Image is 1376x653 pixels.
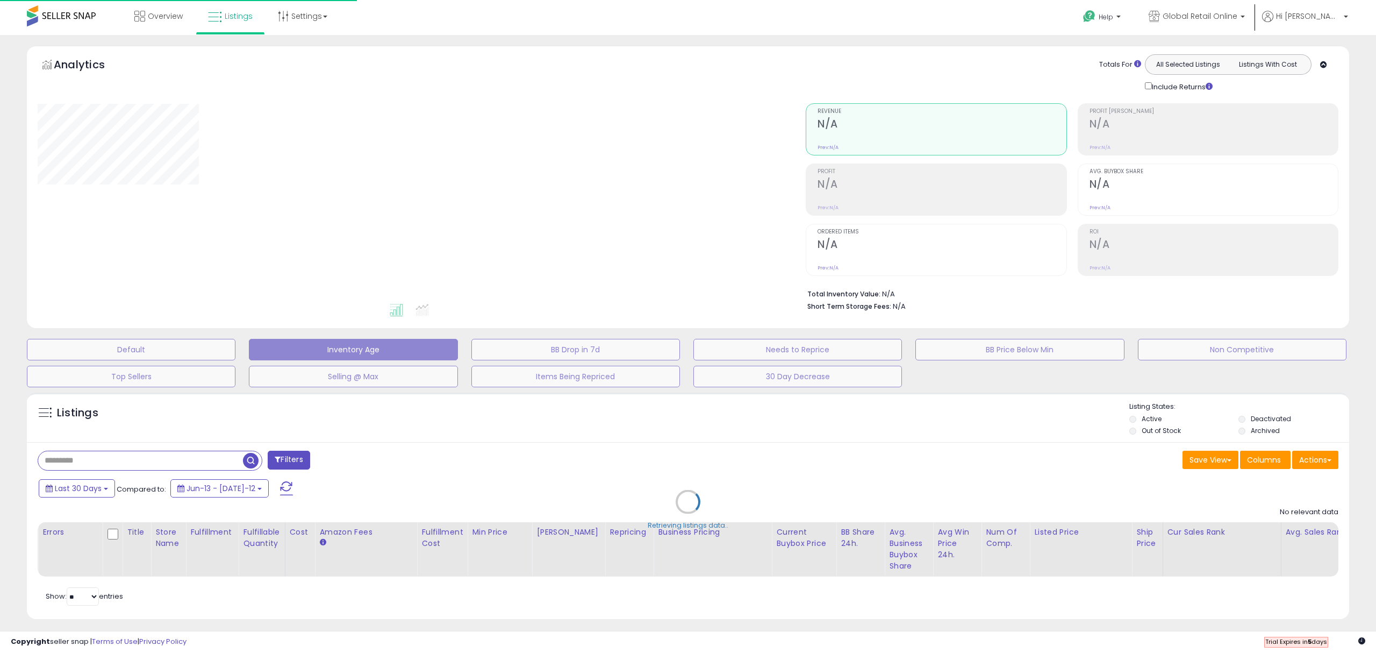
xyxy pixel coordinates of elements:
b: 5 [1308,637,1311,646]
small: Prev: N/A [1090,144,1110,151]
span: Listings [225,11,253,22]
span: Hi [PERSON_NAME] [1276,11,1341,22]
span: Revenue [818,109,1066,115]
span: Profit [PERSON_NAME] [1090,109,1338,115]
span: N/A [893,301,906,311]
span: ROI [1090,229,1338,235]
button: BB Drop in 7d [471,339,680,360]
button: Non Competitive [1138,339,1346,360]
button: Selling @ Max [249,366,457,387]
span: Profit [818,169,1066,175]
b: Short Term Storage Fees: [807,302,891,311]
a: Hi [PERSON_NAME] [1262,11,1348,35]
button: Top Sellers [27,366,235,387]
button: 30 Day Decrease [693,366,902,387]
span: Global Retail Online [1163,11,1237,22]
i: Get Help [1083,10,1096,23]
span: Avg. Buybox Share [1090,169,1338,175]
small: Prev: N/A [818,144,838,151]
button: BB Price Below Min [915,339,1124,360]
h2: N/A [1090,238,1338,253]
a: Help [1074,2,1131,35]
h2: N/A [1090,178,1338,193]
h2: N/A [818,118,1066,132]
h2: N/A [818,178,1066,193]
h2: N/A [818,238,1066,253]
h5: Analytics [54,57,126,75]
small: Prev: N/A [1090,204,1110,211]
li: N/A [807,287,1330,300]
button: Items Being Repriced [471,366,680,387]
span: Ordered Items [818,229,1066,235]
h2: N/A [1090,118,1338,132]
span: Overview [148,11,183,22]
b: Total Inventory Value: [807,289,880,299]
div: Retrieving listings data.. [648,521,728,530]
div: Totals For [1099,60,1141,70]
span: Help [1099,12,1113,22]
button: Inventory Age [249,339,457,360]
button: Listings With Cost [1228,58,1308,72]
strong: Copyright [11,636,50,647]
a: Privacy Policy [139,636,187,647]
button: Needs to Reprice [693,339,902,360]
a: Terms of Use [92,636,138,647]
small: Prev: N/A [818,204,838,211]
span: Trial Expires in days [1265,637,1327,646]
button: All Selected Listings [1148,58,1228,72]
div: Include Returns [1137,80,1225,93]
small: Prev: N/A [818,265,838,271]
small: Prev: N/A [1090,265,1110,271]
div: seller snap | | [11,637,187,647]
button: Default [27,339,235,360]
